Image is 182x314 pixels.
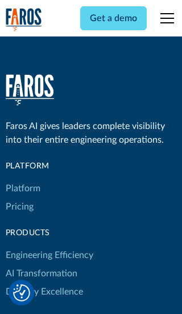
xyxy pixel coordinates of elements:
[13,284,30,301] img: Revisit consent button
[6,227,93,239] div: products
[154,5,176,32] div: menu
[6,160,93,172] div: Platform
[6,283,83,301] a: Delivery Excellence
[6,198,34,216] a: Pricing
[6,264,77,283] a: AI Transformation
[6,8,42,31] a: home
[6,179,40,198] a: Platform
[13,284,30,301] button: Cookie Settings
[6,8,42,31] img: Logo of the analytics and reporting company Faros.
[6,74,54,106] a: home
[6,119,177,147] div: Faros AI gives leaders complete visibility into their entire engineering operations.
[80,6,147,30] a: Get a demo
[6,74,54,106] img: Faros Logo White
[6,246,93,264] a: Engineering Efficiency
